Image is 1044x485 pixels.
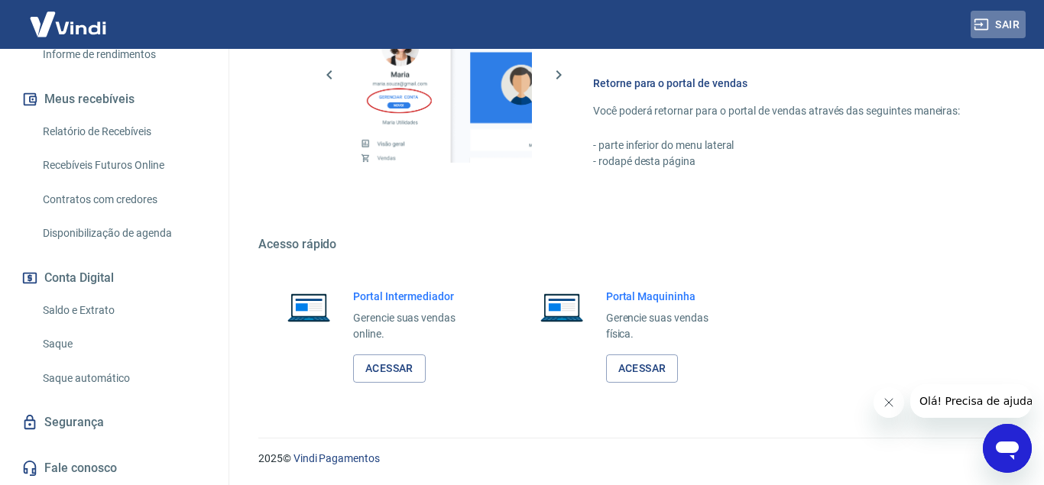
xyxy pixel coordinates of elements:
a: Vindi Pagamentos [293,452,380,464]
h6: Portal Maquininha [606,289,737,304]
img: Imagem de um notebook aberto [277,289,341,325]
iframe: Button to launch messaging window [983,424,1032,473]
p: 2025 © [258,451,1007,467]
button: Sair [971,11,1026,39]
img: Vindi [18,1,118,47]
a: Disponibilização de agenda [37,218,210,249]
button: Conta Digital [18,261,210,295]
a: Recebíveis Futuros Online [37,150,210,181]
a: Acessar [353,354,426,383]
h6: Retorne para o portal de vendas [593,76,971,91]
p: Gerencie suas vendas online. [353,310,484,342]
p: Você poderá retornar para o portal de vendas através das seguintes maneiras: [593,103,971,119]
a: Contratos com credores [37,184,210,215]
a: Saldo e Extrato [37,295,210,326]
a: Saque [37,328,210,360]
span: Olá! Precisa de ajuda? [9,11,128,23]
p: Gerencie suas vendas física. [606,310,737,342]
a: Saque automático [37,363,210,394]
iframe: Close message [874,387,904,418]
h6: Portal Intermediador [353,289,484,304]
a: Relatório de Recebíveis [37,116,210,147]
p: - parte inferior do menu lateral [593,137,971,154]
h5: Acesso rápido [258,237,1007,252]
button: Meus recebíveis [18,82,210,116]
a: Informe de rendimentos [37,39,210,70]
p: - rodapé desta página [593,154,971,170]
a: Acessar [606,354,679,383]
a: Fale conosco [18,451,210,485]
iframe: Message from company [910,384,1032,418]
img: Imagem de um notebook aberto [530,289,594,325]
a: Segurança [18,406,210,439]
